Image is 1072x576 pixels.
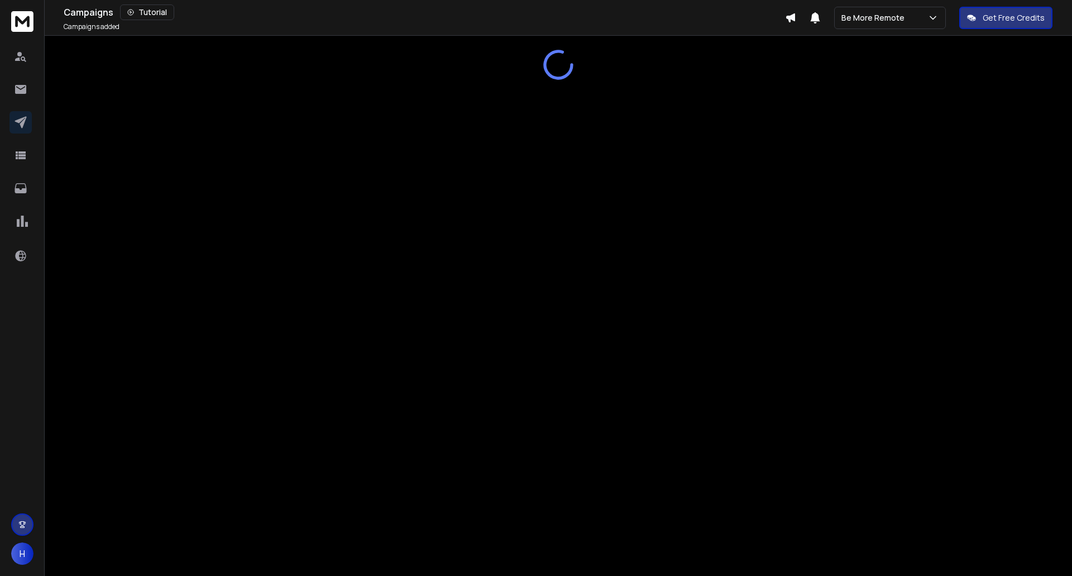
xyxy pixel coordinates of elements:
[959,7,1052,29] button: Get Free Credits
[120,4,174,20] button: Tutorial
[841,12,909,23] p: Be More Remote
[983,12,1045,23] p: Get Free Credits
[64,4,785,20] div: Campaigns
[11,542,33,565] button: H
[64,22,119,31] p: Campaigns added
